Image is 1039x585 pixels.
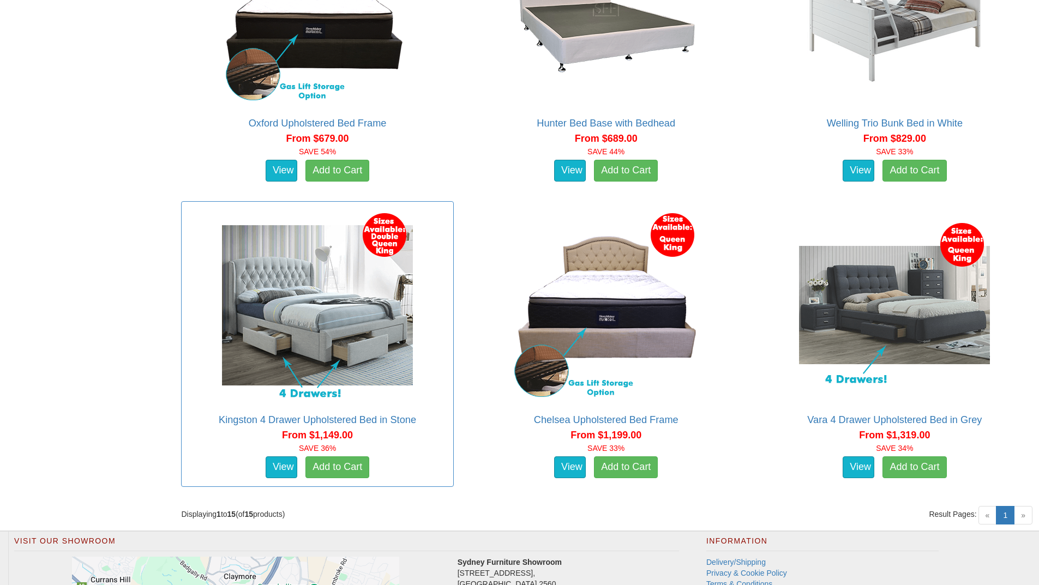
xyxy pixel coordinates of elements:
[554,160,586,182] a: View
[14,537,679,551] h2: Visit Our Showroom
[219,207,416,403] img: Kingston 4 Drawer Upholstered Bed in Stone
[534,414,678,425] a: Chelsea Upholstered Bed Frame
[219,414,416,425] a: Kingston 4 Drawer Upholstered Bed in Stone
[299,444,336,453] font: SAVE 36%
[227,510,236,518] strong: 15
[706,537,939,551] h2: Information
[807,414,982,425] a: Vara 4 Drawer Upholstered Bed in Grey
[706,569,787,577] a: Privacy & Cookie Policy
[575,133,638,144] span: From $689.00
[863,133,926,144] span: From $829.00
[978,506,997,524] span: «
[305,160,369,182] a: Add to Cart
[929,509,976,520] span: Result Pages:
[876,444,913,453] font: SAVE 34%
[249,118,387,129] a: Oxford Upholstered Bed Frame
[266,456,297,478] a: View
[882,160,946,182] a: Add to Cart
[706,558,766,566] a: Delivery/Shipping
[570,430,641,441] span: From $1,199.00
[996,506,1014,524] a: 1
[843,456,874,478] a: View
[1014,506,1032,524] span: »
[508,207,704,403] img: Chelsea Upholstered Bed Frame
[827,118,963,129] a: Welling Trio Bunk Bed in White
[286,133,349,144] span: From $679.00
[587,444,624,453] font: SAVE 33%
[587,147,624,156] font: SAVE 44%
[244,510,253,518] strong: 15
[796,207,993,403] img: Vara 4 Drawer Upholstered Bed in Grey
[299,147,336,156] font: SAVE 54%
[266,160,297,182] a: View
[217,510,221,518] strong: 1
[537,118,675,129] a: Hunter Bed Base with Bedhead
[173,509,606,520] div: Displaying to (of products)
[305,456,369,478] a: Add to Cart
[594,160,658,182] a: Add to Cart
[843,160,874,182] a: View
[458,558,562,566] strong: Sydney Furniture Showroom
[282,430,353,441] span: From $1,149.00
[882,456,946,478] a: Add to Cart
[876,147,913,156] font: SAVE 33%
[594,456,658,478] a: Add to Cart
[859,430,930,441] span: From $1,319.00
[554,456,586,478] a: View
